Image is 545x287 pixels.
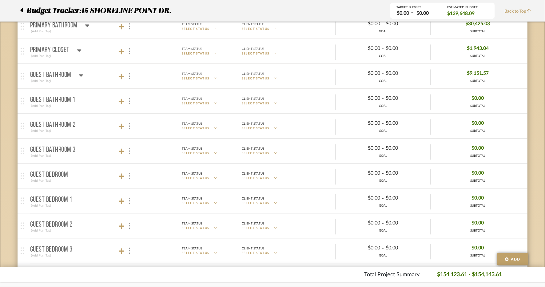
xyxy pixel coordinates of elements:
div: Team Status [182,121,202,127]
p: Guest Bathroom 1 [30,97,75,104]
div: (Add Plan Tag) [30,29,52,34]
span: Add [511,257,520,262]
p: Guest Bathroom 3 [30,147,76,154]
div: GOAL [336,154,430,159]
p: Guest Bedroom 2 [30,221,73,229]
div: GOAL [336,179,430,184]
span: $0.00 [472,194,484,203]
span: SELECT STATUS [242,201,269,206]
span: SELECT STATUS [242,27,269,31]
div: (Add Plan Tag) [30,253,52,259]
div: Client Status [242,246,264,252]
img: grip.svg [21,98,24,105]
div: GOAL [336,79,430,84]
div: GOAL [336,204,430,208]
p: Guest Bedroom 3 [30,246,73,254]
div: (Add Plan Tag) [30,228,52,234]
div: (Add Plan Tag) [30,203,52,209]
div: GOAL [336,29,430,34]
div: SUBTOTAL [470,154,485,159]
span: $0.00 [472,119,484,128]
img: 3dots-v.svg [129,123,130,129]
span: SELECT STATUS [182,52,209,56]
div: (Add Plan Tag) [30,153,52,159]
div: Team Status [182,171,202,177]
span: - [382,120,384,127]
p: Guest Bedroom [30,172,68,179]
img: grip.svg [21,23,24,30]
div: $0.00 [415,10,431,17]
span: SELECT STATUS [182,27,209,31]
div: SUBTOTAL [470,229,485,233]
div: Team Status [182,221,202,227]
div: GOAL [336,54,430,59]
span: SELECT STATUS [182,152,209,156]
span: - [382,95,384,103]
div: Team Status [182,71,202,77]
div: SUBTOTAL [467,79,489,84]
div: (Add Plan Tag) [30,103,52,109]
span: SELECT STATUS [242,52,269,56]
p: 15 SHORELINE POINT DR. [81,5,174,16]
div: (Add Plan Tag) [30,79,52,84]
span: $9,151.57 [467,69,489,79]
span: $0.00 [472,144,484,153]
span: Back to Top [504,8,534,15]
img: grip.svg [21,73,24,80]
img: grip.svg [21,148,24,155]
span: SELECT STATUS [242,127,269,131]
span: SELECT STATUS [182,176,209,181]
div: $0.00 [384,169,425,178]
div: Team Status [182,196,202,202]
span: $0.00 [472,219,484,228]
mat-expansion-panel-header: Guest Bedroom(Add Plan Tag)Team StatusSELECT STATUSClient StatusSELECT STATUS$0.00-$0.00GOAL$0.00... [18,164,527,188]
div: $0.00 [395,10,411,17]
span: SELECT STATUS [242,251,269,256]
mat-expansion-panel-header: Guest Bathroom 3(Add Plan Tag)Team StatusSELECT STATUSClient StatusSELECT STATUS$0.00-$0.00GOAL$0... [18,139,527,164]
div: $0.00 [384,119,425,128]
img: 3dots-v.svg [129,148,130,154]
span: SELECT STATUS [182,251,209,256]
div: $0.00 [341,19,382,29]
span: - [382,145,384,152]
div: $0.00 [341,94,382,103]
div: SUBTOTAL [466,29,490,34]
span: $139,648.09 [447,10,475,17]
div: $0.00 [384,244,425,253]
img: 3dots-v.svg [129,73,130,79]
mat-expansion-panel-header: Guest Bedroom 3(Add Plan Tag)Team StatusSELECT STATUSClient StatusSELECT STATUS$0.00-$0.00GOAL$0.... [18,239,527,263]
button: Add [497,253,528,265]
span: - [382,70,384,78]
div: $0.00 [341,144,382,153]
div: (Add Plan Tag) [30,128,52,134]
div: SUBTOTAL [470,254,485,258]
span: SELECT STATUS [182,201,209,206]
img: grip.svg [21,248,24,254]
div: GOAL [336,129,430,134]
div: $0.00 [384,19,425,29]
span: Budget Tracker: [26,5,81,16]
img: 3dots-v.svg [129,48,130,55]
div: $0.00 [341,219,382,228]
img: 3dots-v.svg [129,198,130,204]
span: - [382,220,384,227]
div: Client Status [242,171,264,177]
div: $0.00 [341,194,382,203]
mat-expansion-panel-header: Guest Bathroom 1(Add Plan Tag)Team StatusSELECT STATUSClient StatusSELECT STATUS$0.00-$0.00GOAL$0... [18,89,527,114]
div: TARGET BUDGET [396,6,438,9]
div: $0.00 [384,69,425,79]
div: $0.00 [384,44,425,54]
div: ESTIMATED BUDGET [447,6,489,9]
mat-expansion-panel-header: Primary Closet(Add Plan Tag)Team StatusSELECT STATUSClient StatusSELECT STATUS$0.00-$0.00GOAL$1,9... [18,39,527,64]
div: Client Status [242,121,264,127]
img: grip.svg [21,198,24,204]
div: Client Status [242,22,264,27]
p: $154,123.61 - $154,143.61 [437,271,502,279]
mat-expansion-panel-header: Guest Bedroom 2(Add Plan Tag)Team StatusSELECT STATUSClient StatusSELECT STATUS$0.00-$0.00GOAL$0.... [18,214,527,238]
div: $0.00 [384,144,425,153]
div: $0.00 [341,69,382,79]
div: Team Status [182,22,202,27]
span: SELECT STATUS [242,226,269,231]
div: SUBTOTAL [470,204,485,208]
div: (Add Plan Tag) [30,178,52,184]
